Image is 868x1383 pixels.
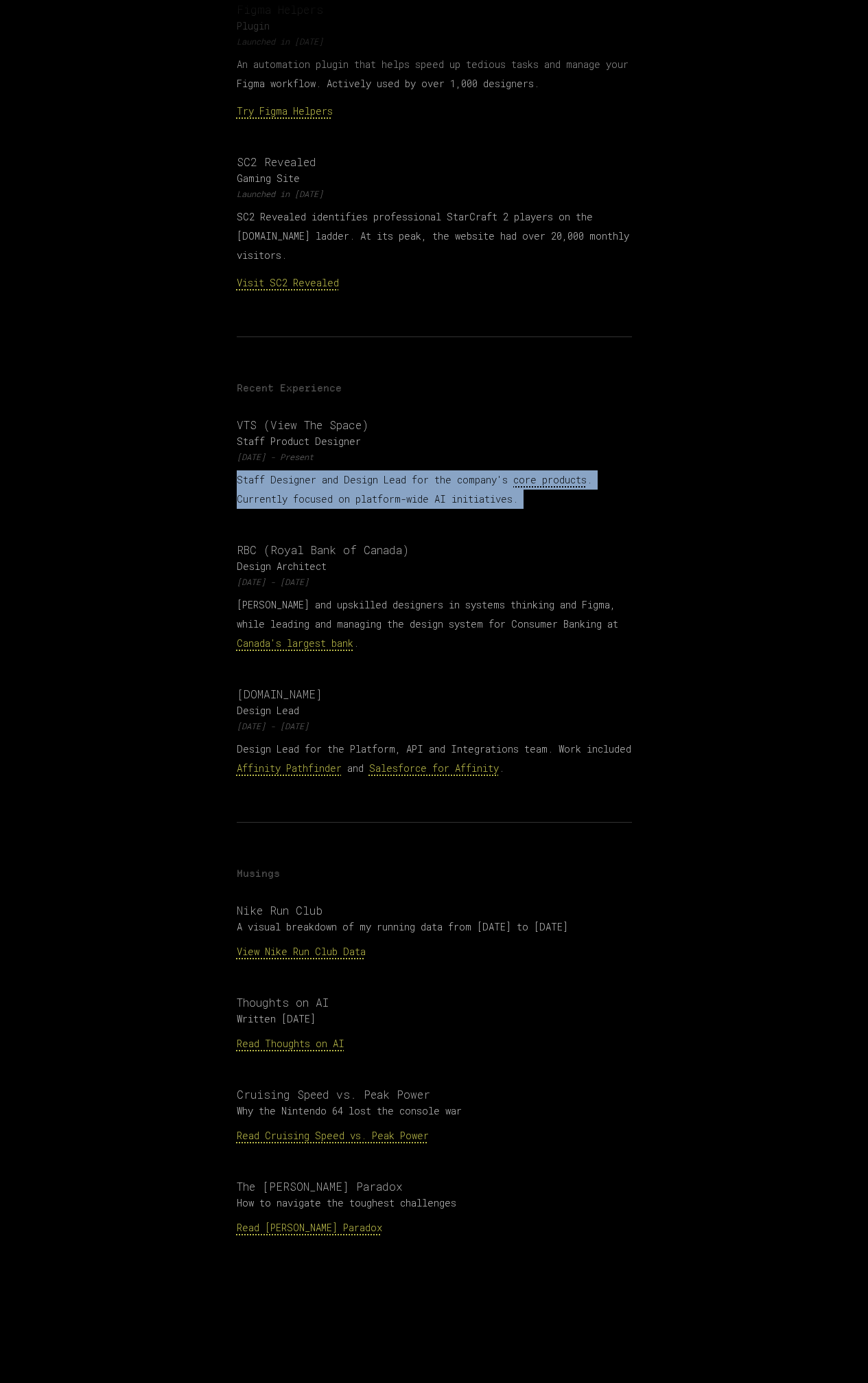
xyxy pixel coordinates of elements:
[237,19,632,33] p: Plugin
[237,762,342,775] a: Affinity Pathfinder
[237,1129,429,1142] a: Read Cruising Speed vs. Peak Power
[237,637,353,650] a: Canada's largest bank
[237,276,339,289] a: Visit SC2 Revealed
[237,172,632,185] p: Gaming Site
[237,1196,632,1210] p: How to navigate the toughest challenges
[237,207,632,265] p: SC2 Revealed identifies professional StarCraft 2 players on the [DOMAIN_NAME] ladder. At its peak...
[237,36,632,47] p: Launched in [DATE]
[237,704,632,718] p: Design Lead
[237,994,632,1011] h3: Thoughts on AI
[237,1086,632,1103] h3: Cruising Speed vs. Peak Power
[237,945,366,958] a: View Nike Run Club Data
[237,1221,382,1234] a: Read [PERSON_NAME] Paradox
[237,1,632,18] h3: Figma Helpers
[237,902,632,919] h3: Nike Run Club
[237,1012,632,1026] p: Written [DATE]
[237,435,632,448] p: Staff Product Designer
[237,55,632,93] p: An automation plugin that helps speed up tedious tasks and manage your Figma workflow. Actively u...
[237,720,632,731] p: [DATE] - [DATE]
[237,576,632,587] p: [DATE] - [DATE]
[237,542,632,558] h3: RBC (Royal Bank of Canada)
[237,104,333,117] a: Try Figma Helpers
[237,1178,632,1195] h3: The [PERSON_NAME] Paradox
[513,473,587,486] a: core products
[237,417,632,433] h3: VTS (View The Space)
[237,1104,632,1118] p: Why the Nintendo 64 lost the console war
[237,920,632,934] p: A visual breakdown of my running data from [DATE] to [DATE]
[237,154,632,170] h3: SC2 Revealed
[237,188,632,199] p: Launched in [DATE]
[237,867,632,880] h2: Musings
[237,470,632,509] p: Staff Designer and Design Lead for the company's . Currently focused on platform-wide AI initiati...
[237,740,632,778] p: Design Lead for the Platform, API and Integrations team. Work included and .
[237,595,632,653] p: [PERSON_NAME] and upskilled designers in systems thinking and Figma, while leading and managing t...
[237,1037,344,1050] a: Read Thoughts on AI
[237,381,632,395] h2: Recent Experience
[237,560,632,573] p: Design Architect
[369,762,499,775] a: Salesforce for Affinity
[237,686,632,702] h3: [DOMAIN_NAME]
[237,451,632,462] p: [DATE] - Present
